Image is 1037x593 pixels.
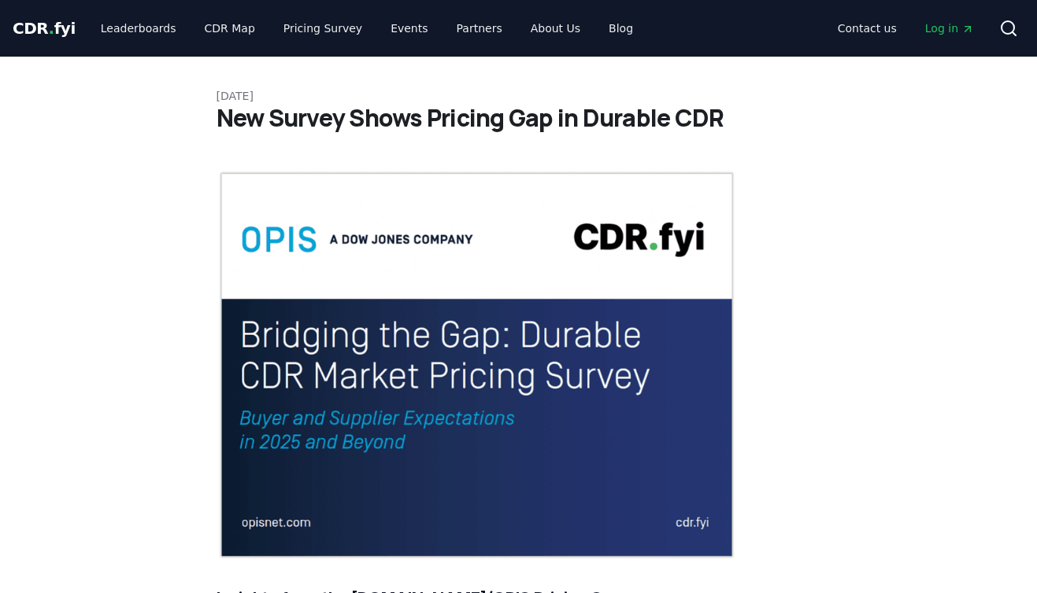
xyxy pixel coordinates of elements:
p: [DATE] [217,88,821,104]
a: Leaderboards [88,14,189,42]
a: Blog [596,14,646,42]
nav: Main [825,14,987,42]
nav: Main [88,14,646,42]
img: blog post image [217,170,738,560]
h1: New Survey Shows Pricing Gap in Durable CDR [217,104,821,132]
span: CDR fyi [13,19,76,38]
span: Log in [925,20,974,36]
a: Log in [913,14,987,42]
a: Pricing Survey [271,14,375,42]
span: . [49,19,54,38]
a: Contact us [825,14,909,42]
a: CDR.fyi [13,17,76,39]
a: CDR Map [192,14,268,42]
a: Partners [444,14,515,42]
a: Events [378,14,440,42]
a: About Us [518,14,593,42]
